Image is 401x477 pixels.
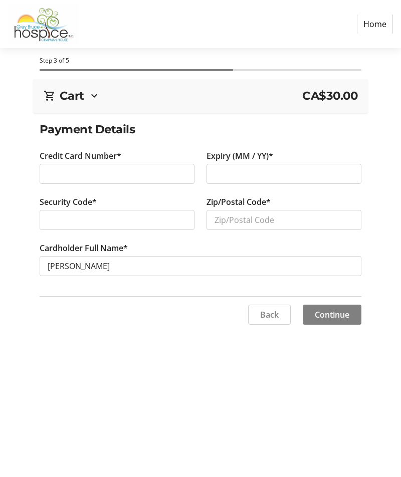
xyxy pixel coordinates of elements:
label: Expiry (MM / YY)* [207,150,273,162]
img: Grey Bruce Hospice's Logo [8,4,79,44]
h2: Payment Details [40,121,362,138]
button: Back [248,305,291,325]
input: Card Holder Name [40,256,362,276]
label: Cardholder Full Name* [40,242,128,254]
div: Step 3 of 5 [40,56,362,65]
iframe: Secure card number input frame [48,168,186,180]
span: Back [260,309,279,321]
div: CartCA$30.00 [44,87,358,104]
a: Home [357,15,393,34]
span: CA$30.00 [302,87,357,104]
label: Security Code* [40,196,97,208]
h2: Cart [60,87,84,104]
span: Continue [315,309,349,321]
input: Zip/Postal Code [207,210,361,230]
iframe: Secure expiration date input frame [215,168,353,180]
button: Continue [303,305,361,325]
label: Zip/Postal Code* [207,196,271,208]
label: Credit Card Number* [40,150,121,162]
iframe: Secure CVC input frame [48,214,186,226]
